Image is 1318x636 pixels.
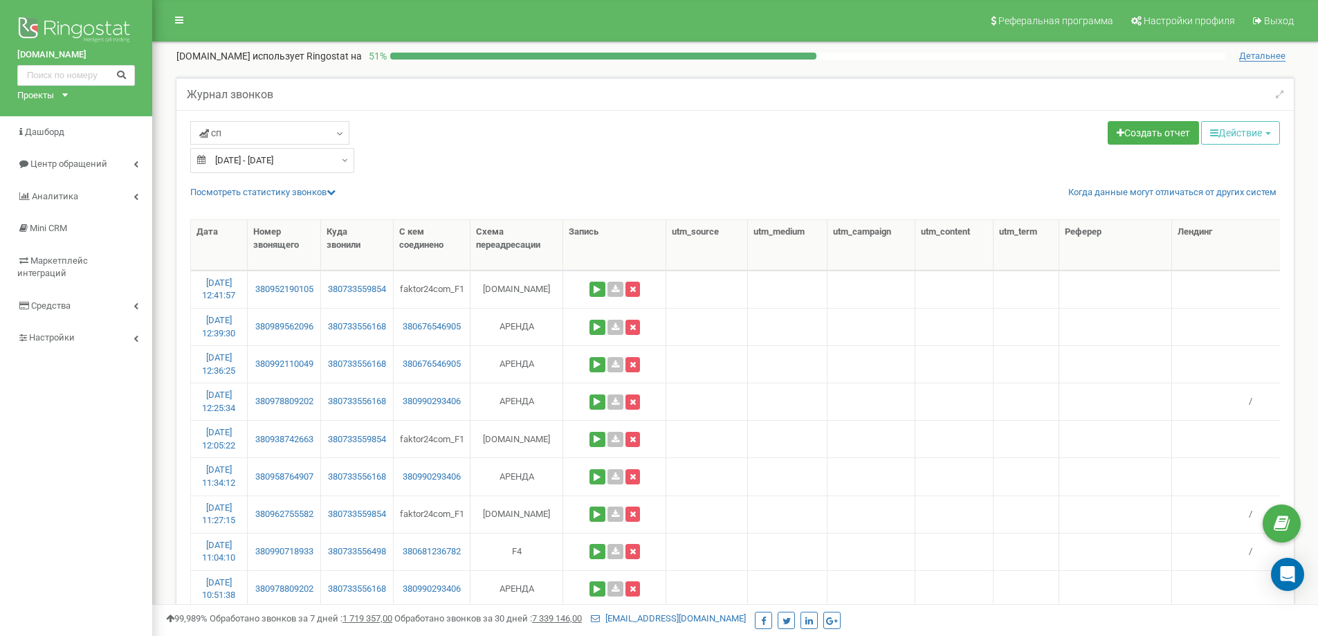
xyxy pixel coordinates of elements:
[399,320,465,334] a: 380676546905
[625,469,640,484] button: Удалить запись
[202,278,235,301] a: [DATE] 12:41:57
[1264,15,1294,26] span: Выход
[210,613,392,624] span: Обработано звонков за 7 дней :
[327,471,387,484] a: 380733556168
[202,540,235,563] a: [DATE] 11:04:10
[190,187,336,197] a: Посмотреть cтатистику звонков
[199,126,221,140] span: сп
[202,315,235,338] a: [DATE] 12:39:30
[1108,121,1199,145] a: Создать отчет
[29,332,75,343] span: Настройки
[30,223,67,233] span: Mini CRM
[253,471,315,484] a: 380958764907
[399,471,465,484] a: 380990293406
[399,358,465,371] a: 380676546905
[607,581,623,597] a: Скачать
[248,220,321,271] th: Номер звонящего
[253,508,315,521] a: 380962755582
[253,283,315,296] a: 380952190105
[17,89,54,102] div: Проекты
[748,220,827,271] th: utm_medium
[1059,220,1172,271] th: Реферер
[470,308,563,345] td: АРЕНДА
[342,613,392,624] u: 1 719 357,00
[394,613,582,624] span: Обработано звонков за 30 дней :
[253,51,362,62] span: использует Ringostat на
[607,357,623,372] a: Скачать
[915,220,993,271] th: utm_content
[625,320,640,335] button: Удалить запись
[563,220,666,271] th: Запись
[176,49,362,63] p: [DOMAIN_NAME]
[607,432,623,447] a: Скачать
[625,544,640,559] button: Удалить запись
[399,583,465,596] a: 380990293406
[202,390,235,413] a: [DATE] 12:25:34
[253,545,315,558] a: 380990718933
[17,65,135,86] input: Поиск по номеру
[253,395,315,408] a: 380978809202
[32,191,78,201] span: Аналитика
[625,432,640,447] button: Удалить запись
[327,283,387,296] a: 380733559854
[1249,509,1252,519] span: /
[625,357,640,372] button: Удалить запись
[1144,15,1235,26] span: Настройки профиля
[30,158,107,169] span: Центр обращений
[1068,186,1276,199] a: Когда данные могут отличаться от других систем
[253,320,315,334] a: 380989562096
[625,282,640,297] button: Удалить запись
[607,469,623,484] a: Скачать
[470,383,563,420] td: АРЕНДА
[1249,546,1252,556] span: /
[17,14,135,48] img: Ringostat logo
[166,613,208,624] span: 99,989%
[327,433,387,446] a: 380733559854
[253,583,315,596] a: 380978809202
[625,581,640,597] button: Удалить запись
[253,433,315,446] a: 380938742663
[399,545,465,558] a: 380681236782
[394,220,471,271] th: С кем соединено
[202,464,235,488] a: [DATE] 11:34:12
[253,358,315,371] a: 380992110049
[327,320,387,334] a: 380733556168
[327,358,387,371] a: 380733556168
[1249,396,1252,406] span: /
[394,496,471,533] td: faktor24com_F1
[994,220,1059,271] th: utm_term
[532,613,582,624] u: 7 339 146,00
[202,352,235,376] a: [DATE] 12:36:25
[827,220,915,271] th: utm_campaign
[1271,558,1304,591] div: Open Intercom Messenger
[998,15,1113,26] span: Реферальная программа
[625,507,640,522] button: Удалить запись
[394,420,471,457] td: faktor24com_F1
[1201,121,1280,145] button: Действие
[399,395,465,408] a: 380990293406
[187,89,273,101] h5: Журнал звонков
[202,577,235,601] a: [DATE] 10:51:38
[625,394,640,410] button: Удалить запись
[327,508,387,521] a: 380733559854
[202,502,235,526] a: [DATE] 11:27:15
[470,457,563,495] td: АРЕНДА
[25,127,64,137] span: Дашборд
[470,496,563,533] td: [DOMAIN_NAME]
[470,345,563,383] td: АРЕНДА
[362,49,390,63] p: 51 %
[321,220,394,271] th: Куда звонили
[607,320,623,335] a: Скачать
[607,507,623,522] a: Скачать
[591,613,746,624] a: [EMAIL_ADDRESS][DOMAIN_NAME]
[327,583,387,596] a: 380733556168
[470,220,563,271] th: Схема переадресации
[190,121,349,145] a: сп
[470,570,563,608] td: АРЕНДА
[17,255,88,279] span: Маркетплейс интеграций
[666,220,747,271] th: utm_source
[470,533,563,570] td: F4
[191,220,248,271] th: Дата
[327,545,387,558] a: 380733556498
[202,427,235,451] a: [DATE] 12:05:22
